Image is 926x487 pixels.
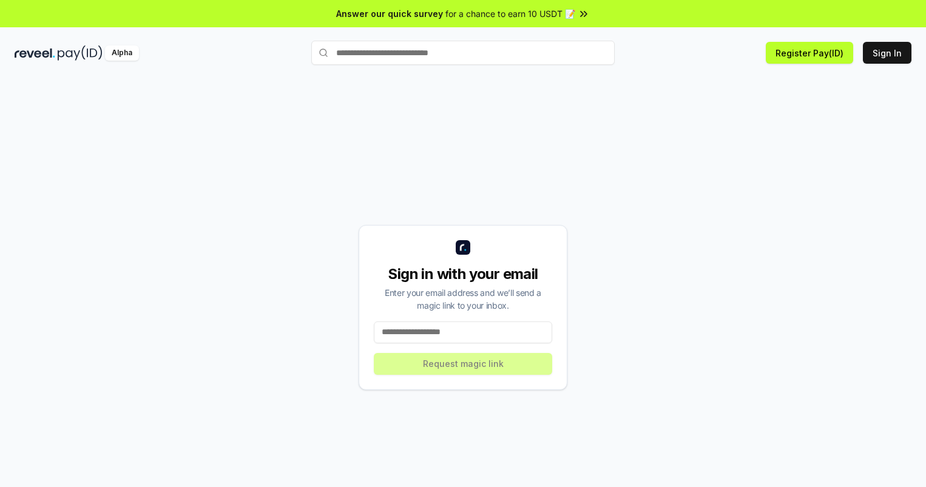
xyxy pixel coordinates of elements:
img: reveel_dark [15,45,55,61]
div: Enter your email address and we’ll send a magic link to your inbox. [374,286,552,312]
button: Register Pay(ID) [766,42,853,64]
div: Alpha [105,45,139,61]
div: Sign in with your email [374,264,552,284]
button: Sign In [863,42,911,64]
span: Answer our quick survey [336,7,443,20]
img: logo_small [456,240,470,255]
img: pay_id [58,45,103,61]
span: for a chance to earn 10 USDT 📝 [445,7,575,20]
